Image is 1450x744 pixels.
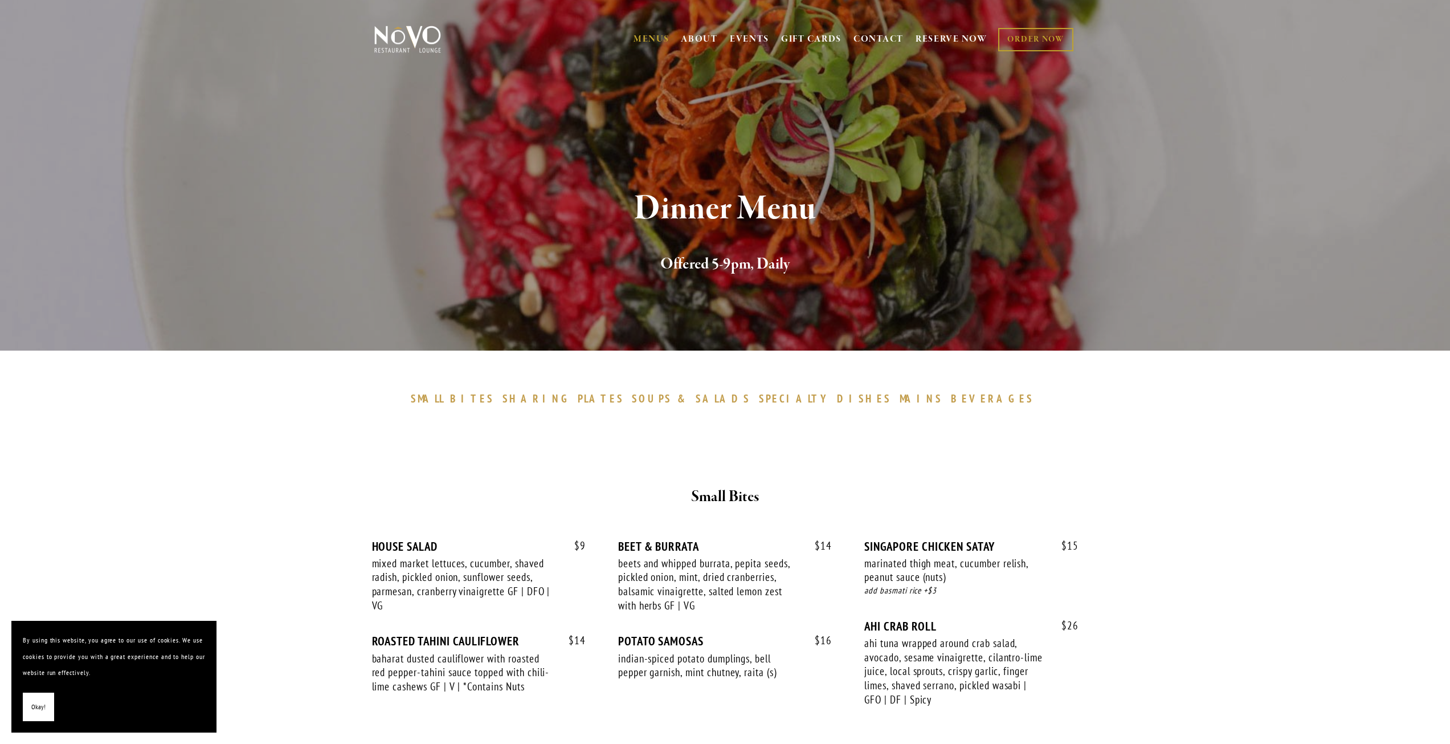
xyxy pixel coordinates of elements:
span: PLATES [578,392,624,405]
span: SALADS [696,392,750,405]
span: SPECIALTY [759,392,832,405]
span: 15 [1050,539,1079,552]
span: BITES [450,392,494,405]
a: CONTACT [853,29,904,50]
span: $ [815,539,820,552]
span: 14 [557,634,586,647]
div: POTATO SAMOSAS [618,634,832,648]
div: ahi tuna wrapped around crab salad, avocado, sesame vinaigrette, cilantro-lime juice, local sprou... [864,636,1045,707]
div: baharat dusted cauliflower with roasted red pepper-tahini sauce topped with chili-lime cashews GF... [372,652,553,694]
a: ORDER NOW [998,28,1073,51]
div: ROASTED TAHINI CAULIFLOWER [372,634,586,648]
div: mixed market lettuces, cucumber, shaved radish, pickled onion, sunflower seeds, parmesan, cranber... [372,556,553,613]
div: marinated thigh meat, cucumber relish, peanut sauce (nuts) [864,556,1045,584]
section: Cookie banner [11,621,217,733]
a: BEVERAGES [951,392,1040,405]
h1: Dinner Menu [393,190,1057,227]
a: EVENTS [730,34,769,45]
span: SMALL [411,392,445,405]
span: 16 [803,634,832,647]
strong: Small Bites [691,487,759,507]
div: SINGAPORE CHICKEN SATAY [864,539,1078,554]
img: Novo Restaurant &amp; Lounge [372,25,443,54]
div: beets and whipped burrata, pepita seeds, pickled onion, mint, dried cranberries, balsamic vinaigr... [618,556,799,613]
span: BEVERAGES [951,392,1034,405]
a: MAINS [900,392,948,405]
div: BEET & BURRATA [618,539,832,554]
a: SMALLBITES [411,392,500,405]
a: SHARINGPLATES [503,392,629,405]
a: GIFT CARDS [781,29,842,50]
a: SOUPS&SALADS [632,392,755,405]
a: RESERVE NOW [916,29,987,50]
span: Okay! [31,699,46,715]
h2: Offered 5-9pm, Daily [393,253,1057,277]
span: 26 [1050,619,1079,632]
span: $ [569,633,574,647]
a: SPECIALTYDISHES [759,392,897,405]
span: DISHES [837,392,891,405]
span: $ [1061,539,1067,552]
div: AHI CRAB ROLL [864,619,1078,633]
div: indian-spiced potato dumplings, bell pepper garnish, mint chutney, raita (s) [618,652,799,680]
span: 14 [803,539,832,552]
span: 9 [563,539,586,552]
a: ABOUT [681,34,718,45]
span: $ [574,539,580,552]
span: $ [815,633,820,647]
a: MENUS [634,34,669,45]
p: By using this website, you agree to our use of cookies. We use cookies to provide you with a grea... [23,632,205,681]
button: Okay! [23,693,54,722]
span: & [677,392,690,405]
span: MAINS [900,392,942,405]
div: HOUSE SALAD [372,539,586,554]
span: SHARING [503,392,572,405]
div: add basmati rice +$3 [864,584,1078,597]
span: $ [1061,619,1067,632]
span: SOUPS [632,392,672,405]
